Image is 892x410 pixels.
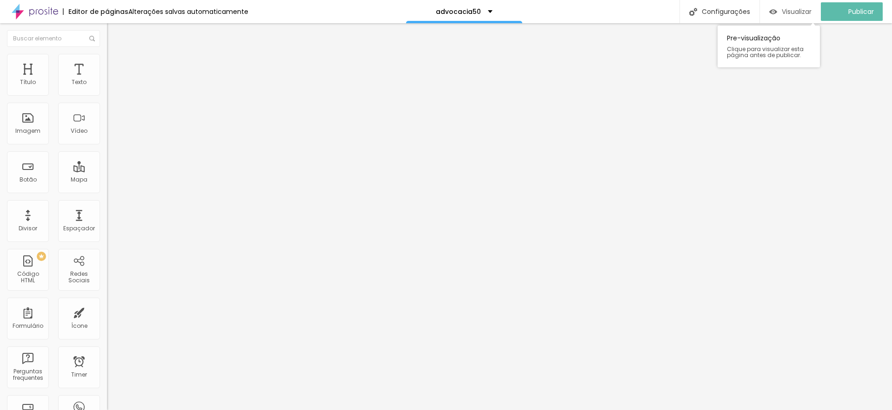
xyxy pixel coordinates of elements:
span: Publicar [848,8,874,15]
div: Título [20,79,36,85]
img: Icone [689,8,697,16]
div: Formulário [13,323,43,329]
span: Clique para visualizar esta página antes de publicar. [727,46,811,58]
div: Redes Sociais [60,271,97,284]
div: Perguntas frequentes [9,368,46,382]
div: Timer [71,371,87,378]
div: Código HTML [9,271,46,284]
div: Mapa [71,176,87,183]
div: Imagem [15,128,40,134]
img: view-1.svg [769,8,777,16]
span: Visualizar [782,8,812,15]
div: Alterações salvas automaticamente [128,8,248,15]
img: Icone [89,36,95,41]
button: Visualizar [760,2,821,21]
div: Espaçador [63,225,95,232]
p: advocacia50 [436,8,481,15]
div: Divisor [19,225,37,232]
div: Editor de páginas [63,8,128,15]
div: Botão [20,176,37,183]
button: Publicar [821,2,883,21]
div: Pre-visualização [718,26,820,67]
div: Vídeo [71,128,87,134]
div: Texto [72,79,87,85]
input: Buscar elemento [7,30,100,47]
div: Ícone [71,323,87,329]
